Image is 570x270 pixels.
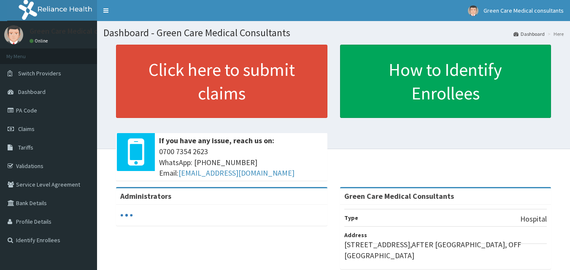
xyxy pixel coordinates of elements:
[18,144,33,151] span: Tariffs
[18,125,35,133] span: Claims
[159,146,323,179] span: 0700 7354 2623 WhatsApp: [PHONE_NUMBER] Email:
[513,30,545,37] a: Dashboard
[520,214,547,225] p: Hospital
[178,168,294,178] a: [EMAIL_ADDRESS][DOMAIN_NAME]
[30,27,134,35] p: Green Care Medical consultants
[344,231,367,239] b: Address
[546,30,564,37] li: Here
[103,27,564,38] h1: Dashboard - Green Care Medical Consultants
[344,191,454,201] strong: Green Care Medical Consultants
[344,239,547,261] p: [STREET_ADDRESS],AFTER [GEOGRAPHIC_DATA], OFF [GEOGRAPHIC_DATA]
[116,45,327,118] a: Click here to submit claims
[120,209,133,222] svg: audio-loading
[120,191,171,201] b: Administrators
[344,214,358,222] b: Type
[30,38,50,44] a: Online
[468,5,478,16] img: User Image
[340,45,551,118] a: How to Identify Enrollees
[484,7,564,14] span: Green Care Medical consultants
[159,136,274,145] b: If you have any issue, reach us on:
[4,25,23,44] img: User Image
[18,70,61,77] span: Switch Providers
[18,88,46,96] span: Dashboard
